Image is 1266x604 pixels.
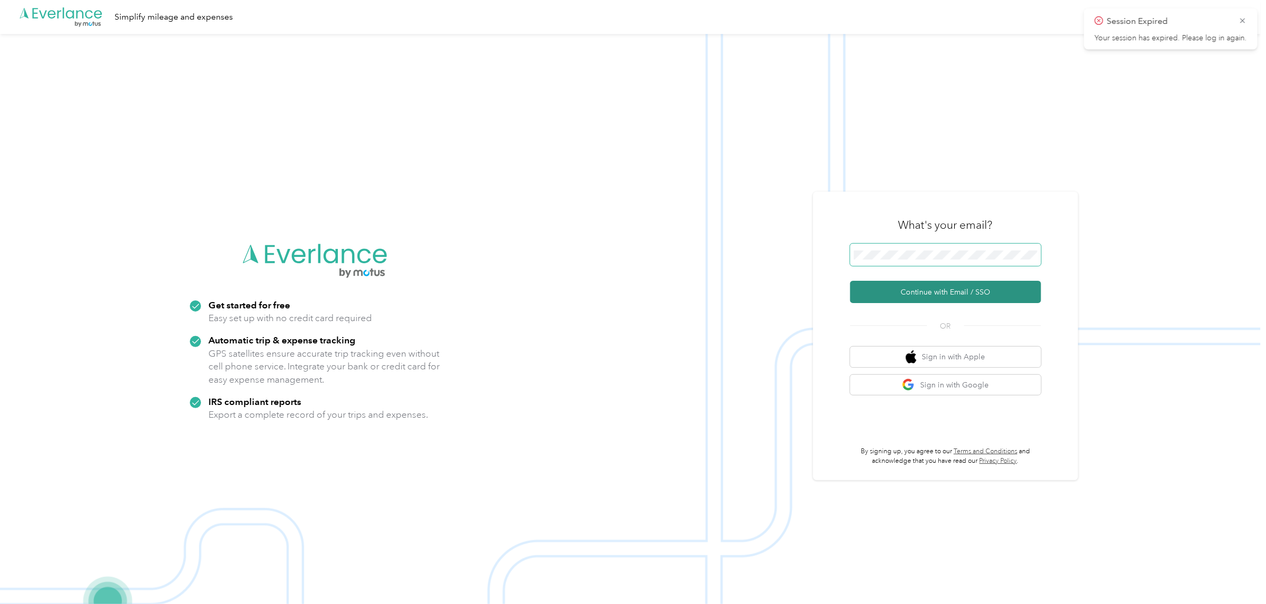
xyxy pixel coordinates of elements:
[1107,15,1231,28] p: Session Expired
[208,408,428,421] p: Export a complete record of your trips and expenses.
[902,378,915,392] img: google logo
[850,281,1041,303] button: Continue with Email / SSO
[850,375,1041,395] button: google logoSign in with Google
[850,447,1041,465] p: By signing up, you agree to our and acknowledge that you have read our .
[850,347,1041,367] button: apple logoSign in with Apple
[898,218,993,232] h3: What's your email?
[906,350,916,364] img: apple logo
[954,447,1017,455] a: Terms and Conditions
[208,312,372,325] p: Easy set up with no credit card required
[980,457,1017,465] a: Privacy Policy
[208,334,355,346] strong: Automatic trip & expense tracking
[115,11,233,24] div: Simplify mileage and expenses
[208,396,301,407] strong: IRS compliant reports
[208,299,290,310] strong: Get started for free
[927,321,964,332] span: OR
[208,347,440,386] p: GPS satellites ensure accurate trip tracking even without cell phone service. Integrate your bank...
[1207,545,1266,604] iframe: Everlance-gr Chat Button Frame
[1095,33,1247,43] p: Your session has expired. Please log in again.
